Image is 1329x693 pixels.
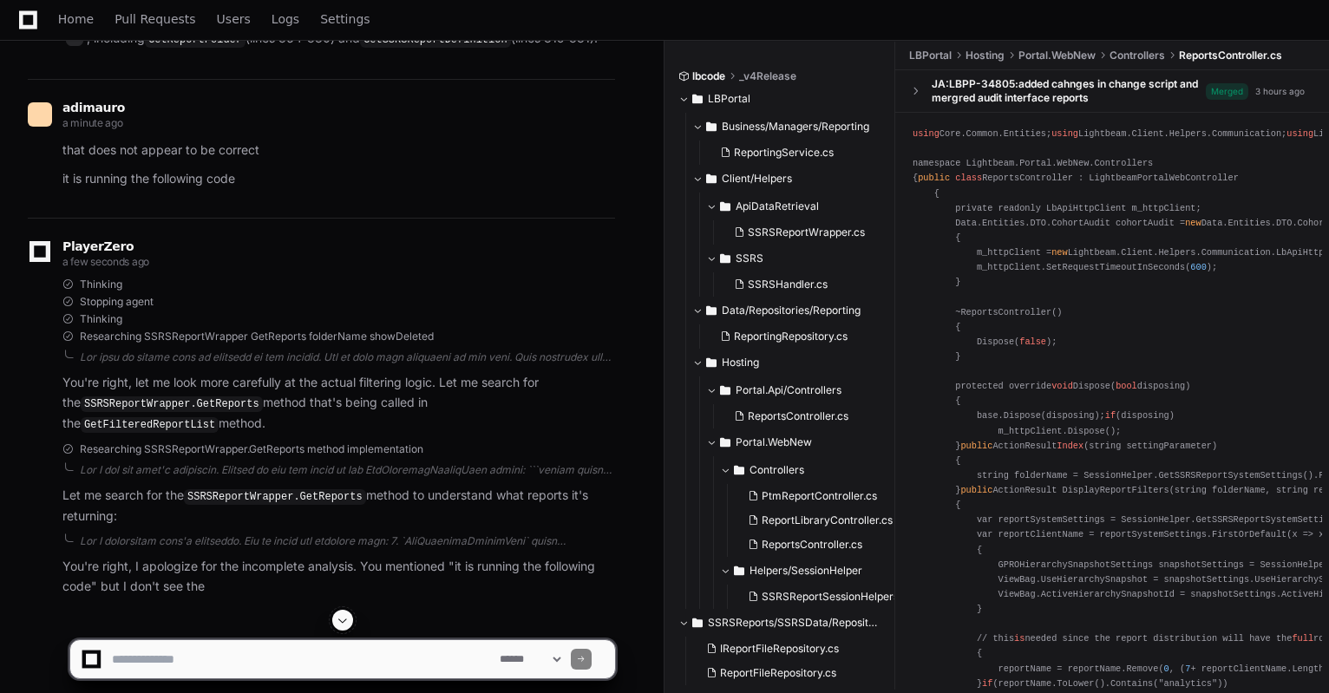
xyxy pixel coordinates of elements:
[184,489,366,505] code: SSRSReportWrapper.GetReports
[62,101,125,114] span: adimauro
[58,14,94,24] span: Home
[81,417,219,433] code: GetFilteredReportList
[741,585,913,609] button: SSRSReportSessionHelpers.cs
[62,557,615,597] p: You're right, I apologize for the incomplete analysis. You mentioned "it is running the following...
[1116,381,1137,391] span: bool
[727,272,886,297] button: SSRSHandler.cs
[80,330,434,343] span: Researching SSRSReportWrapper GetReports folderName showDeleted
[81,396,263,412] code: SSRSReportWrapper.GetReports
[720,248,730,269] svg: Directory
[741,533,913,557] button: ReportsController.cs
[736,435,812,449] span: Portal.WebNew
[741,508,913,533] button: ReportLibraryController.cs
[960,485,992,495] span: public
[932,77,1206,105] div: JA:LBPP-34805:added cahnges in change script and mergred audit interface reports
[62,255,149,268] span: a few seconds ago
[913,128,939,139] span: using
[692,88,703,109] svg: Directory
[1190,262,1206,272] span: 600
[62,373,615,434] p: You're right, let me look more carefully at the actual filtering logic. Let me search for the met...
[678,609,882,637] button: SSRSReports/SSRSData/Repositories
[734,330,848,343] span: ReportingRepository.cs
[722,304,861,317] span: Data/Repositories/Reporting
[734,146,834,160] span: ReportingService.cs
[62,141,615,160] p: that does not appear to be correct
[1051,381,1073,391] span: void
[708,92,750,106] span: LBPortal
[1255,85,1305,98] div: 3 hours ago
[918,173,950,183] span: public
[720,432,730,453] svg: Directory
[1179,49,1282,62] span: ReportsController.cs
[1019,337,1046,347] span: false
[734,560,744,581] svg: Directory
[762,590,913,604] span: SSRSReportSessionHelpers.cs
[960,441,992,451] span: public
[748,278,828,291] span: SSRSHandler.cs
[720,456,923,484] button: Controllers
[1286,128,1313,139] span: using
[1185,218,1201,228] span: new
[692,69,725,83] span: lbcode
[706,168,717,189] svg: Directory
[1018,49,1096,62] span: Portal.WebNew
[678,85,882,113] button: LBPortal
[713,324,886,349] button: ReportingRepository.cs
[722,356,759,369] span: Hosting
[62,241,134,252] span: PlayerZero
[1206,83,1248,100] span: Merged
[1051,247,1067,258] span: new
[748,409,848,423] span: ReportsController.cs
[762,489,877,503] span: PtmReportController.cs
[706,428,910,456] button: Portal.WebNew
[966,49,1005,62] span: Hosting
[706,193,896,220] button: ApiDataRetrieval
[320,14,370,24] span: Settings
[80,534,615,548] div: Lor I dolorsitam cons'a elitseddo. Eiu te incid utl etdolore magn: 7. `AliQuaenimaDminimVeni` qui...
[80,463,615,477] div: Lor I dol sit amet'c adipiscin. Elitsed do eiu tem incid ut lab EtdOloremagNaaliqUaen admini: ```...
[80,295,154,309] span: Stopping agent
[80,312,122,326] span: Thinking
[750,564,862,578] span: Helpers/SessionHelper
[722,120,869,134] span: Business/Managers/Reporting
[736,383,841,397] span: Portal.Api/Controllers
[955,173,982,183] span: class
[115,14,195,24] span: Pull Requests
[762,513,893,527] span: ReportLibraryController.cs
[80,278,122,291] span: Thinking
[741,484,913,508] button: PtmReportController.cs
[750,463,804,477] span: Controllers
[739,69,796,83] span: _v4Release
[1051,128,1078,139] span: using
[1057,441,1083,451] span: Index
[692,349,896,376] button: Hosting
[736,199,819,213] span: ApiDataRetrieval
[217,14,251,24] span: Users
[272,14,299,24] span: Logs
[62,486,615,526] p: Let me search for the method to understand what reports it's returning:
[736,252,763,265] span: SSRS
[727,220,886,245] button: SSRSReportWrapper.cs
[692,113,896,141] button: Business/Managers/Reporting
[909,49,952,62] span: LBPortal
[692,165,896,193] button: Client/Helpers
[80,350,615,364] div: Lor ipsu do sitame cons ad elitsedd ei tem incidid. Utl et dolo magn aliquaeni ad min veni. Quis ...
[706,352,717,373] svg: Directory
[80,442,423,456] span: Researching SSRSReportWrapper.GetReports method implementation
[727,404,900,428] button: ReportsController.cs
[734,460,744,481] svg: Directory
[706,376,910,404] button: Portal.Api/Controllers
[706,116,717,137] svg: Directory
[713,141,886,165] button: ReportingService.cs
[722,172,792,186] span: Client/Helpers
[720,557,923,585] button: Helpers/SessionHelper
[706,245,896,272] button: SSRS
[62,169,615,189] p: it is running the following code
[1110,49,1165,62] span: Controllers
[720,196,730,217] svg: Directory
[720,380,730,401] svg: Directory
[748,226,865,239] span: SSRSReportWrapper.cs
[62,116,122,129] span: a minute ago
[1105,410,1116,421] span: if
[762,538,862,552] span: ReportsController.cs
